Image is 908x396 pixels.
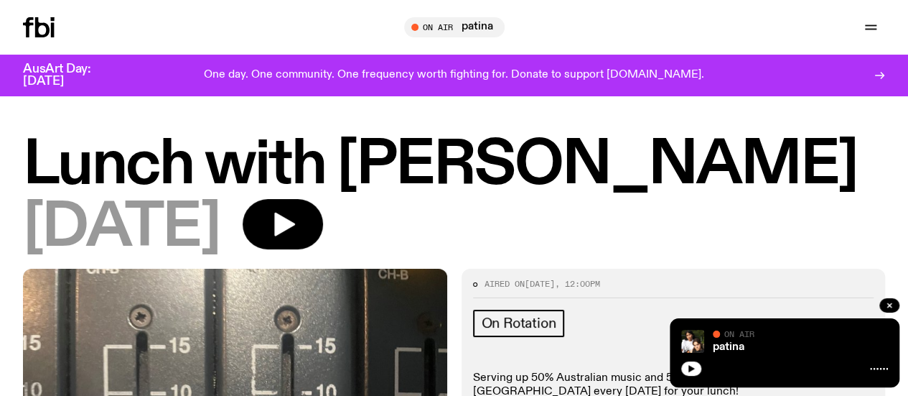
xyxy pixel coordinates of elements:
span: On Air [724,329,754,339]
a: On Rotation [473,310,565,337]
h1: Lunch with [PERSON_NAME] [23,137,885,195]
span: On Rotation [482,316,556,331]
h3: AusArt Day: [DATE] [23,63,115,88]
span: , 12:00pm [555,278,600,290]
span: [DATE] [23,199,220,257]
button: On Airpatina [404,17,505,37]
span: Aired on [485,278,525,290]
span: [DATE] [525,278,555,290]
a: patina [713,341,744,353]
p: One day. One community. One frequency worth fighting for. Donate to support [DOMAIN_NAME]. [204,69,704,82]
